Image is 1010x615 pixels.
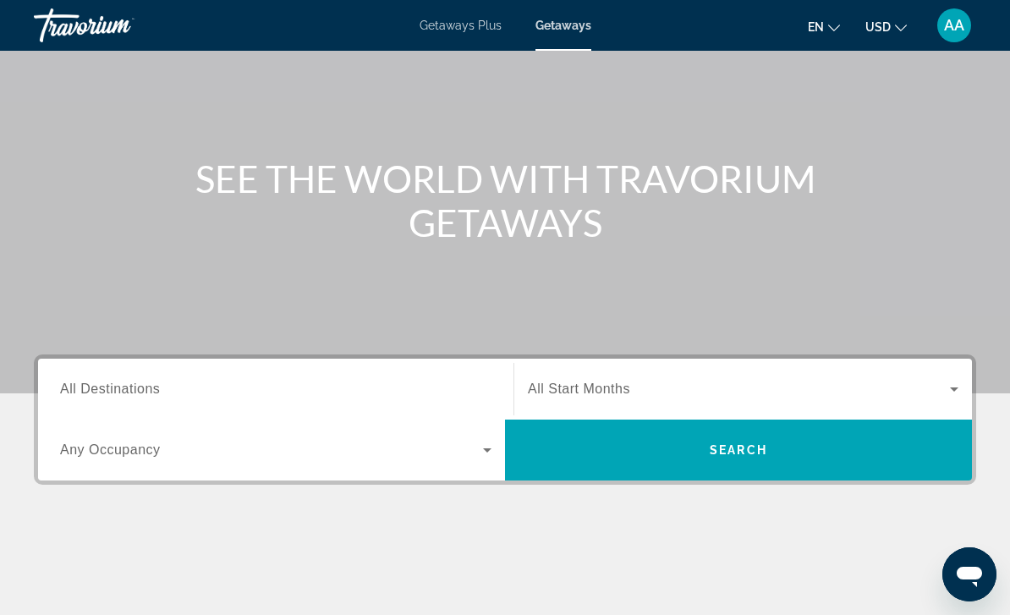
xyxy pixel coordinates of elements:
button: User Menu [932,8,976,43]
span: en [808,20,824,34]
span: Any Occupancy [60,442,161,457]
iframe: Button to launch messaging window [942,547,996,601]
span: All Destinations [60,382,160,396]
h1: SEE THE WORLD WITH TRAVORIUM GETAWAYS [188,156,822,244]
a: Getaways [535,19,591,32]
span: Search [710,443,767,457]
span: AA [944,17,964,34]
span: All Start Months [528,382,630,396]
a: Travorium [34,3,203,47]
a: Getaways Plus [420,19,502,32]
button: Change language [808,14,840,39]
button: Change currency [865,14,907,39]
button: Search [505,420,972,480]
span: USD [865,20,891,34]
div: Search widget [38,359,972,480]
